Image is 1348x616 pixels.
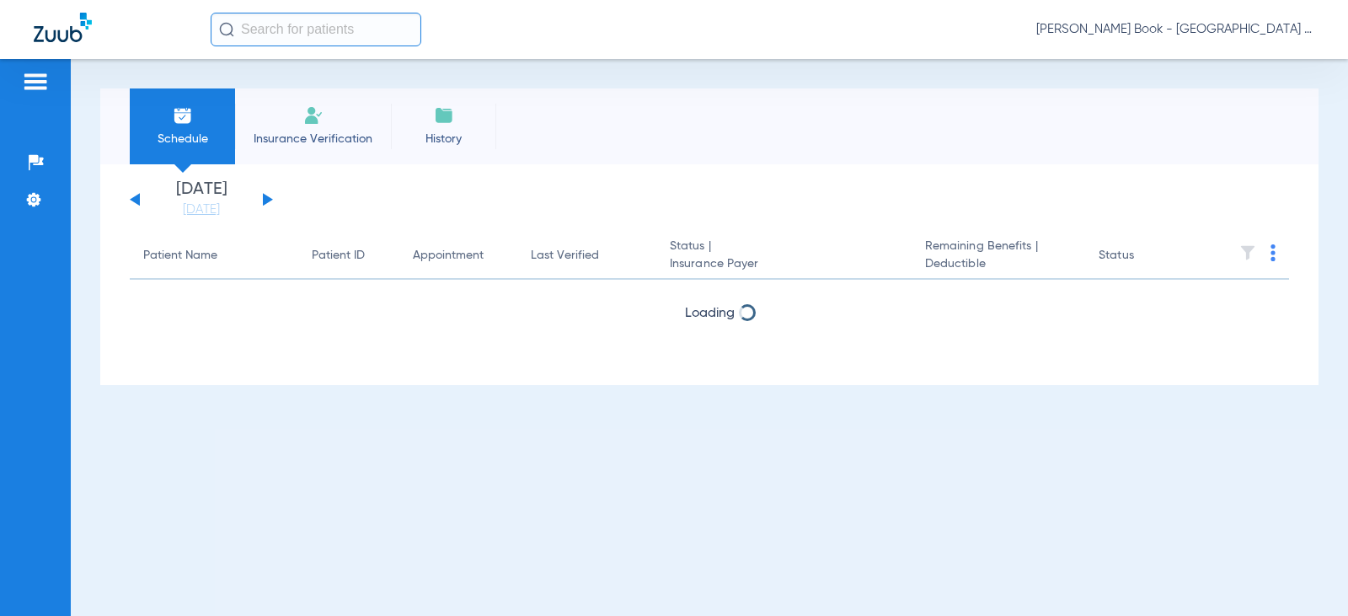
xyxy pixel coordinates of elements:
img: Zuub Logo [34,13,92,42]
div: Last Verified [531,247,599,265]
img: Schedule [173,105,193,126]
span: Insurance Payer [670,255,898,273]
input: Search for patients [211,13,421,46]
div: Appointment [413,247,484,265]
span: Deductible [925,255,1072,273]
span: Loading [685,307,735,320]
img: group-dot-blue.svg [1270,244,1276,261]
div: Appointment [413,247,504,265]
span: History [404,131,484,147]
div: Patient ID [312,247,365,265]
img: filter.svg [1239,244,1256,261]
img: History [434,105,454,126]
div: Patient ID [312,247,386,265]
span: [PERSON_NAME] Book - [GEOGRAPHIC_DATA] Dental Care [1036,21,1314,38]
div: Patient Name [143,247,285,265]
img: Search Icon [219,22,234,37]
th: Status | [656,233,912,280]
span: Schedule [142,131,222,147]
th: Status [1085,233,1199,280]
img: Manual Insurance Verification [303,105,324,126]
th: Remaining Benefits | [912,233,1085,280]
img: hamburger-icon [22,72,49,92]
div: Last Verified [531,247,643,265]
div: Patient Name [143,247,217,265]
a: [DATE] [151,201,252,218]
li: [DATE] [151,181,252,218]
span: Insurance Verification [248,131,378,147]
